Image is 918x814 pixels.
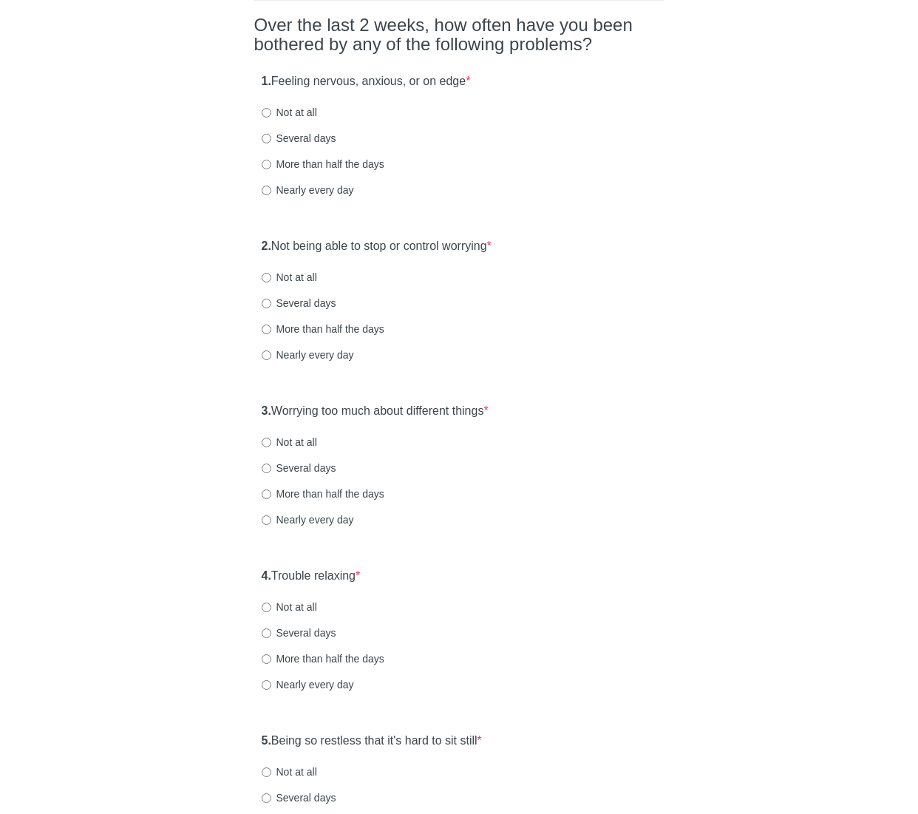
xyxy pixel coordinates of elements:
h2: Over the last 2 weeks, how often have you been bothered by any of the following problems? [254,16,664,55]
strong: 3. [262,404,271,417]
label: Several days [262,790,336,805]
label: Feeling nervous, anxious, or on edge [262,73,471,90]
label: Several days [262,131,336,146]
label: Several days [262,625,336,640]
input: Nearly every day [262,186,271,195]
input: More than half the days [262,325,271,334]
label: Several days [262,296,336,311]
input: Several days [262,134,271,143]
input: Several days [262,464,271,473]
label: Not at all [262,435,317,450]
label: Nearly every day [262,347,354,362]
strong: 2. [262,240,271,252]
input: Not at all [262,603,271,612]
input: Not at all [262,108,271,118]
input: Several days [262,628,271,638]
label: Not at all [262,270,317,285]
input: Nearly every day [262,680,271,690]
input: More than half the days [262,160,271,169]
label: Nearly every day [262,677,354,692]
label: Worrying too much about different things [262,403,489,420]
strong: 5. [262,734,271,747]
label: Several days [262,461,336,475]
label: Not at all [262,600,317,614]
input: Not at all [262,273,271,282]
label: More than half the days [262,157,384,172]
input: Several days [262,299,271,308]
label: Not at all [262,105,317,120]
label: Not being able to stop or control worrying [262,238,492,255]
label: Nearly every day [262,512,354,527]
input: Not at all [262,767,271,777]
strong: 4. [262,569,271,582]
input: Not at all [262,438,271,447]
label: Not at all [262,764,317,779]
label: Trouble relaxing [262,568,361,585]
label: Nearly every day [262,183,354,197]
input: More than half the days [262,654,271,664]
strong: 1. [262,75,271,87]
label: Being so restless that it's hard to sit still [262,733,482,750]
label: More than half the days [262,651,384,666]
label: More than half the days [262,486,384,501]
input: Nearly every day [262,515,271,525]
label: More than half the days [262,322,384,336]
input: Nearly every day [262,350,271,360]
input: More than half the days [262,489,271,499]
input: Several days [262,793,271,803]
